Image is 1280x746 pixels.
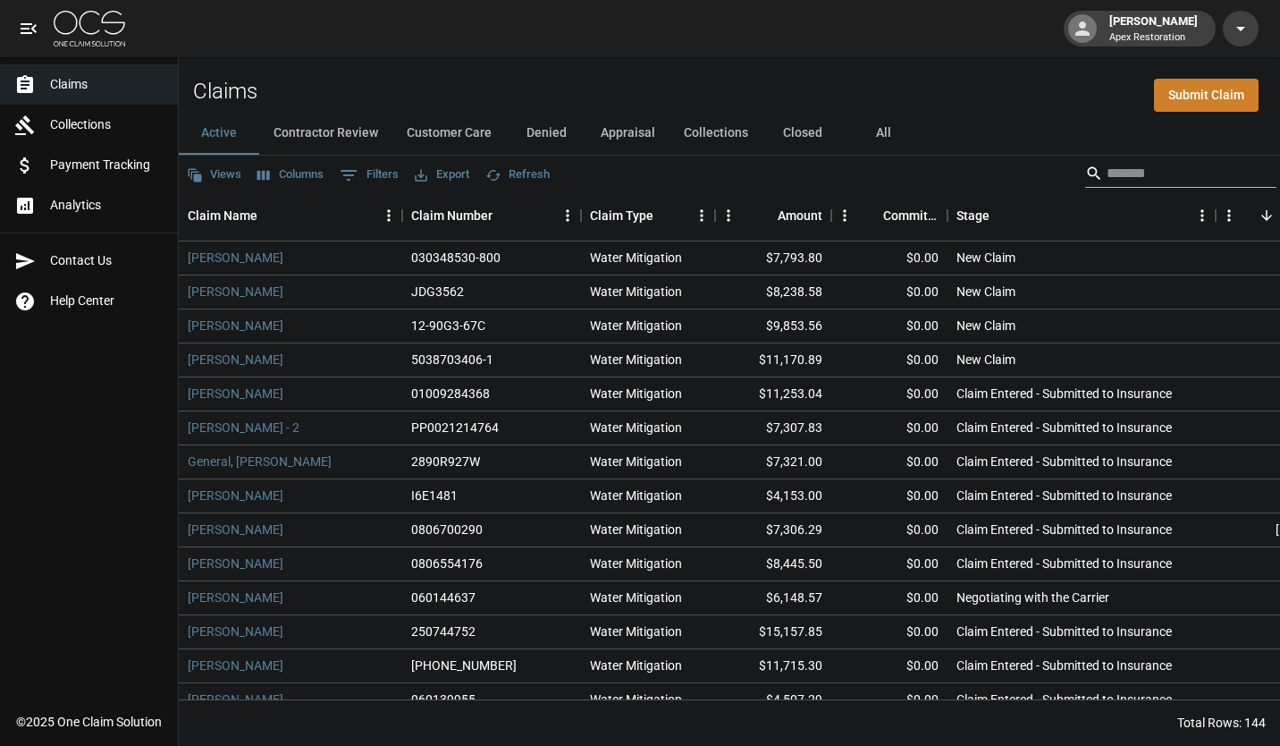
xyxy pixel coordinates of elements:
[858,203,883,228] button: Sort
[590,283,682,301] div: Water Mitigation
[831,276,947,309] div: $0.00
[188,191,257,241] div: Claim Name
[259,112,392,155] button: Contractor Review
[506,112,586,155] button: Denied
[590,521,682,538] div: Water Mitigation
[179,112,259,155] button: Active
[411,623,476,640] div: 250744752
[956,283,1015,301] div: New Claim
[715,377,831,411] div: $11,253.04
[188,555,283,572] a: [PERSON_NAME]
[188,657,283,674] a: [PERSON_NAME]
[956,691,1172,708] div: Claim Entered - Submitted to Insurance
[182,161,246,189] button: Views
[956,249,1015,267] div: New Claim
[481,161,554,189] button: Refresh
[831,202,858,229] button: Menu
[493,203,518,228] button: Sort
[188,589,283,606] a: [PERSON_NAME]
[590,385,682,403] div: Water Mitigation
[831,191,947,241] div: Committed Amount
[956,555,1172,572] div: Claim Entered - Submitted to Insurance
[831,547,947,581] div: $0.00
[11,11,46,47] button: open drawer
[411,453,480,470] div: 2890R927W
[831,411,947,445] div: $0.00
[831,309,947,343] div: $0.00
[581,191,715,241] div: Claim Type
[1109,30,1198,46] p: Apex Restoration
[590,691,682,708] div: Water Mitigation
[956,623,1172,640] div: Claim Entered - Submitted to Insurance
[715,615,831,649] div: $15,157.85
[831,445,947,479] div: $0.00
[411,419,499,437] div: PP0021214764
[956,191,989,241] div: Stage
[188,419,299,437] a: [PERSON_NAME] - 2
[179,112,1280,155] div: dynamic tabs
[831,479,947,513] div: $0.00
[411,521,483,538] div: 0806700290
[54,11,125,47] img: ocs-logo-white-transparent.png
[715,242,831,276] div: $7,793.80
[188,623,283,640] a: [PERSON_NAME]
[193,79,257,105] h2: Claims
[590,419,682,437] div: Water Mitigation
[411,487,458,504] div: I6E1481
[1189,202,1216,229] button: Menu
[188,249,283,267] a: [PERSON_NAME]
[179,191,402,241] div: Claim Name
[715,309,831,343] div: $9,853.56
[253,161,328,189] button: Select columns
[947,191,1216,241] div: Stage
[1102,13,1205,45] div: [PERSON_NAME]
[956,589,1109,606] div: Negotiating with the Carrier
[402,191,581,241] div: Claim Number
[831,581,947,615] div: $0.00
[753,203,778,228] button: Sort
[188,691,283,708] a: [PERSON_NAME]
[590,487,682,504] div: Water Mitigation
[831,513,947,547] div: $0.00
[257,203,282,228] button: Sort
[188,487,283,504] a: [PERSON_NAME]
[50,251,164,270] span: Contact Us
[411,385,490,403] div: 01009284368
[1254,203,1279,228] button: Sort
[715,411,831,445] div: $7,307.83
[715,276,831,309] div: $8,238.58
[411,249,501,267] div: 030348530-800
[188,317,283,335] a: [PERSON_NAME]
[1177,714,1266,732] div: Total Rows: 144
[715,479,831,513] div: $4,153.00
[956,487,1172,504] div: Claim Entered - Submitted to Insurance
[883,191,939,241] div: Committed Amount
[669,112,762,155] button: Collections
[1154,79,1259,112] a: Submit Claim
[590,623,682,640] div: Water Mitigation
[956,317,1015,335] div: New Claim
[956,521,1172,538] div: Claim Entered - Submitted to Insurance
[715,202,742,229] button: Menu
[715,649,831,683] div: $11,715.30
[715,581,831,615] div: $6,148.57
[411,555,483,572] div: 0806554176
[586,112,669,155] button: Appraisal
[50,75,164,94] span: Claims
[956,453,1172,470] div: Claim Entered - Submitted to Insurance
[653,203,678,228] button: Sort
[831,377,947,411] div: $0.00
[688,202,715,229] button: Menu
[590,191,653,241] div: Claim Type
[590,317,682,335] div: Water Mitigation
[188,351,283,369] a: [PERSON_NAME]
[411,691,476,708] div: 060139955
[188,385,283,403] a: [PERSON_NAME]
[188,283,283,301] a: [PERSON_NAME]
[590,249,682,267] div: Water Mitigation
[1085,159,1276,191] div: Search
[1216,202,1242,229] button: Menu
[715,513,831,547] div: $7,306.29
[989,203,1015,228] button: Sort
[50,196,164,215] span: Analytics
